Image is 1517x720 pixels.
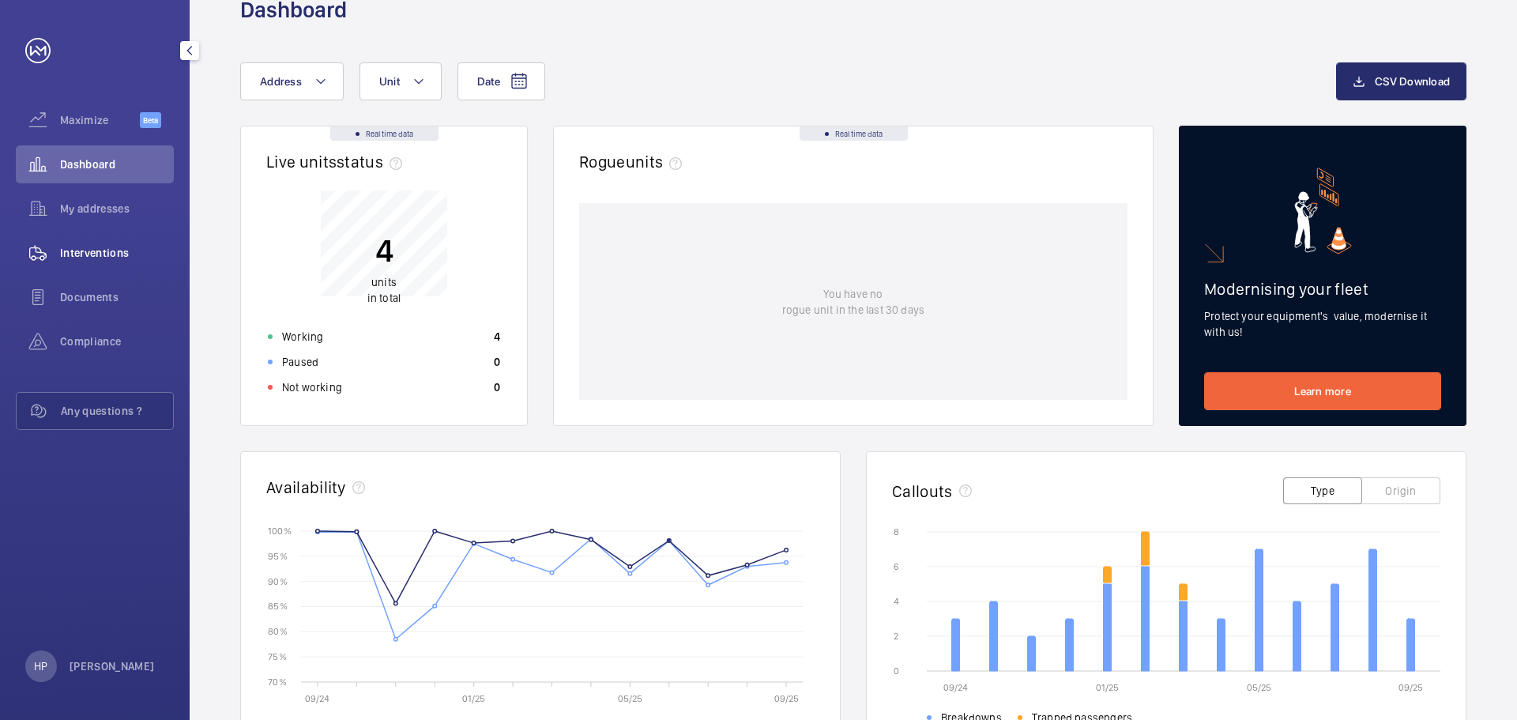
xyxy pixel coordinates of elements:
span: Date [477,75,500,88]
h2: Rogue [579,152,688,172]
text: 4 [894,596,899,607]
button: Date [457,62,545,100]
button: Origin [1361,477,1440,504]
text: 09/25 [774,693,799,704]
p: Protect your equipment's value, modernise it with us! [1204,308,1441,340]
span: Maximize [60,112,140,128]
text: 75 % [268,651,287,662]
text: 09/24 [305,693,329,704]
h2: Live units [266,152,408,172]
h2: Modernising your fleet [1204,279,1441,299]
text: 6 [894,561,899,572]
button: Unit [359,62,442,100]
span: units [626,152,689,172]
h2: Availability [266,477,346,497]
text: 95 % [268,550,288,561]
span: Unit [379,75,400,88]
div: Real time data [330,126,439,141]
p: 0 [494,379,500,395]
span: My addresses [60,201,174,217]
p: Paused [282,354,318,370]
span: Address [260,75,302,88]
text: 100 % [268,525,292,536]
text: 2 [894,631,898,642]
text: 70 % [268,676,287,687]
p: [PERSON_NAME] [70,658,155,674]
span: Any questions ? [61,403,173,419]
text: 0 [894,665,899,677]
img: marketing-card.svg [1294,168,1352,254]
text: 05/25 [1247,682,1271,693]
span: units [371,276,397,288]
span: CSV Download [1375,75,1450,88]
text: 09/25 [1398,682,1423,693]
p: You have no rogue unit in the last 30 days [782,286,924,318]
p: 4 [494,329,500,345]
p: Working [282,329,323,345]
span: Documents [60,289,174,305]
h2: Callouts [892,481,953,501]
button: CSV Download [1336,62,1466,100]
text: 09/24 [943,682,968,693]
p: in total [367,274,401,306]
button: Address [240,62,344,100]
text: 90 % [268,575,288,586]
text: 01/25 [1096,682,1119,693]
text: 8 [894,526,899,537]
text: 85 % [268,601,288,612]
p: Not working [282,379,342,395]
button: Type [1283,477,1362,504]
text: 05/25 [618,693,642,704]
span: Interventions [60,245,174,261]
p: 0 [494,354,500,370]
p: HP [34,658,47,674]
span: Dashboard [60,156,174,172]
p: 4 [367,231,401,270]
text: 01/25 [462,693,485,704]
span: Beta [140,112,161,128]
text: 80 % [268,626,288,637]
div: Real time data [800,126,908,141]
span: Compliance [60,334,174,349]
span: status [337,152,408,172]
a: Learn more [1204,372,1441,410]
